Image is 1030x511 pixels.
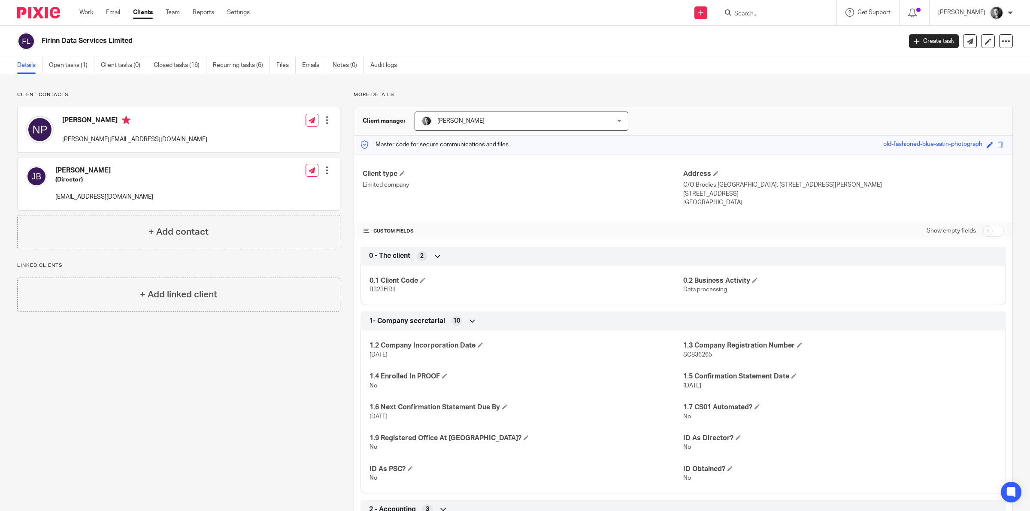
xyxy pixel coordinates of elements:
[369,251,410,260] span: 0 - The client
[370,465,683,474] h4: ID As PSC?
[683,475,691,481] span: No
[354,91,1013,98] p: More details
[360,140,509,149] p: Master code for secure communications and files
[369,317,445,326] span: 1- Company secretarial
[62,116,207,127] h4: [PERSON_NAME]
[683,287,727,293] span: Data processing
[683,276,997,285] h4: 0.2 Business Activity
[683,383,701,389] span: [DATE]
[683,414,691,420] span: No
[370,444,377,450] span: No
[17,262,340,269] p: Linked clients
[370,287,397,293] span: B323FIRIL
[49,57,94,74] a: Open tasks (1)
[370,383,377,389] span: No
[363,181,683,189] p: Limited company
[55,166,153,175] h4: [PERSON_NAME]
[370,341,683,350] h4: 1.2 Company Incorporation Date
[683,372,997,381] h4: 1.5 Confirmation Statement Date
[909,34,959,48] a: Create task
[193,8,214,17] a: Reports
[42,36,725,45] h2: Firinn Data Services Limited
[101,57,147,74] a: Client tasks (0)
[938,8,985,17] p: [PERSON_NAME]
[370,276,683,285] h4: 0.1 Client Code
[133,8,153,17] a: Clients
[154,57,206,74] a: Closed tasks (16)
[213,57,270,74] a: Recurring tasks (6)
[421,116,432,126] img: DSC_9061-3.jpg
[55,175,153,184] h5: (Director)
[437,118,485,124] span: [PERSON_NAME]
[333,57,364,74] a: Notes (0)
[26,166,47,187] img: svg%3E
[420,252,424,260] span: 2
[17,32,35,50] img: svg%3E
[683,444,691,450] span: No
[370,403,683,412] h4: 1.6 Next Confirmation Statement Due By
[62,135,207,144] p: [PERSON_NAME][EMAIL_ADDRESS][DOMAIN_NAME]
[79,8,93,17] a: Work
[276,57,296,74] a: Files
[55,193,153,201] p: [EMAIL_ADDRESS][DOMAIN_NAME]
[370,475,377,481] span: No
[17,7,60,18] img: Pixie
[857,9,891,15] span: Get Support
[166,8,180,17] a: Team
[370,57,403,74] a: Audit logs
[148,225,209,239] h4: + Add contact
[370,434,683,443] h4: 1.9 Registered Office At [GEOGRAPHIC_DATA]?
[370,414,388,420] span: [DATE]
[363,169,683,178] h4: Client type
[122,116,130,124] i: Primary
[363,117,406,125] h3: Client manager
[990,6,1003,20] img: DSC_9061-3.jpg
[927,227,976,235] label: Show empty fields
[683,434,997,443] h4: ID As Director?
[453,317,460,325] span: 10
[17,91,340,98] p: Client contacts
[733,10,811,18] input: Search
[106,8,120,17] a: Email
[26,116,54,143] img: svg%3E
[17,57,42,74] a: Details
[683,352,712,358] span: SC836265
[683,341,997,350] h4: 1.3 Company Registration Number
[227,8,250,17] a: Settings
[363,228,683,235] h4: CUSTOM FIELDS
[683,190,1004,198] p: [STREET_ADDRESS]
[883,140,982,150] div: old-fashioned-blue-satin-photograph
[683,465,997,474] h4: ID Obtained?
[370,372,683,381] h4: 1.4 Enrolled In PROOF
[683,181,1004,189] p: C/O Brodies [GEOGRAPHIC_DATA], [STREET_ADDRESS][PERSON_NAME]
[683,403,997,412] h4: 1.7 CS01 Automated?
[140,288,217,301] h4: + Add linked client
[302,57,326,74] a: Emails
[683,198,1004,207] p: [GEOGRAPHIC_DATA]
[370,352,388,358] span: [DATE]
[683,169,1004,178] h4: Address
